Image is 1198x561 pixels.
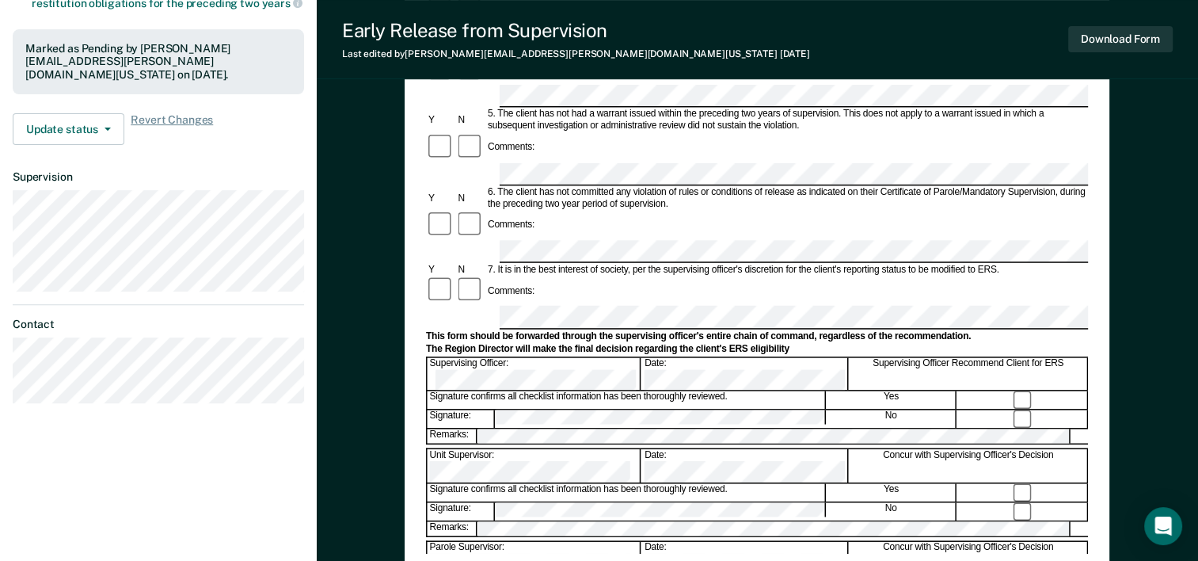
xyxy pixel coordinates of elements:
div: Signature: [428,503,495,521]
div: 5. The client has not had a warrant issued within the preceding two years of supervision. This do... [485,109,1088,132]
div: Comments: [485,219,537,231]
div: No [827,410,956,428]
div: Y [426,193,455,204]
div: Yes [827,391,956,409]
div: Open Intercom Messenger [1144,507,1182,545]
button: Download Form [1068,26,1173,52]
div: Yes [827,484,956,502]
div: Last edited by [PERSON_NAME][EMAIL_ADDRESS][PERSON_NAME][DOMAIN_NAME][US_STATE] [342,48,810,59]
dt: Contact [13,318,304,331]
div: N [456,264,485,276]
div: No [827,503,956,521]
div: N [456,115,485,127]
div: Remarks: [428,521,478,536]
div: Marked as Pending by [PERSON_NAME][EMAIL_ADDRESS][PERSON_NAME][DOMAIN_NAME][US_STATE] on [DATE]. [25,42,291,82]
div: Y [426,264,455,276]
span: [DATE] [780,48,810,59]
div: 6. The client has not committed any violation of rules or conditions of release as indicated on t... [485,186,1088,210]
div: Signature: [428,410,495,428]
span: Revert Changes [131,113,213,145]
div: Remarks: [428,429,478,444]
div: Date: [642,449,848,483]
button: Update status [13,113,124,145]
div: Unit Supervisor: [428,449,641,483]
div: Date: [642,357,848,391]
div: The Region Director will make the final decision regarding the client's ERS eligibility [426,343,1088,355]
div: Concur with Supervising Officer's Decision [850,449,1088,483]
div: Y [426,115,455,127]
div: Supervising Officer: [428,357,641,391]
dt: Supervision [13,170,304,184]
div: This form should be forwarded through the supervising officer's entire chain of command, regardle... [426,330,1088,342]
div: Signature confirms all checklist information has been thoroughly reviewed. [428,391,826,409]
div: Comments: [485,142,537,154]
div: N [456,193,485,204]
div: Early Release from Supervision [342,19,810,42]
div: Comments: [485,285,537,297]
div: Signature confirms all checklist information has been thoroughly reviewed. [428,484,826,502]
div: 7. It is in the best interest of society, per the supervising officer's discretion for the client... [485,264,1088,276]
div: Supervising Officer Recommend Client for ERS [850,357,1088,391]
